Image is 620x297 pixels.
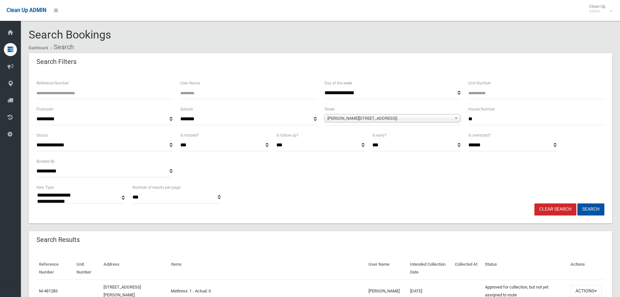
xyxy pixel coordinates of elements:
label: Is early? [372,132,387,139]
label: Booked By [36,158,55,165]
label: Number of results per page [132,184,180,191]
label: Postcode [36,106,53,113]
small: Admin [589,9,605,14]
span: Clean Up [586,4,612,14]
th: Status [482,257,568,280]
button: Actions [571,285,602,297]
label: Suburb [180,106,193,113]
label: Day of the week [324,80,352,87]
label: Status [36,132,48,139]
th: Unit Number [74,257,101,280]
th: Actions [568,257,604,280]
th: User Name [366,257,408,280]
li: Search [49,41,74,53]
header: Search Results [29,233,88,246]
label: Is follow up? [276,132,298,139]
span: [PERSON_NAME][STREET_ADDRESS]) [327,114,452,122]
th: Collected At [452,257,482,280]
th: Intended Collection Date [407,257,452,280]
a: Dashboard [29,46,48,50]
span: Clean Up ADMIN [7,7,46,13]
a: M-481283 [39,289,58,293]
label: Street [324,106,335,113]
button: Search [577,203,604,215]
label: Is missed? [180,132,199,139]
a: Clear Search [534,203,576,215]
label: Is oversized? [468,132,491,139]
label: User Name [180,80,200,87]
label: Reference Number [36,80,69,87]
th: Items [168,257,366,280]
label: House Number [468,106,495,113]
label: Item Type [36,184,54,191]
span: Search Bookings [29,28,111,41]
th: Address [101,257,168,280]
th: Reference Number [36,257,74,280]
header: Search Filters [29,55,84,68]
label: Unit Number [468,80,491,87]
